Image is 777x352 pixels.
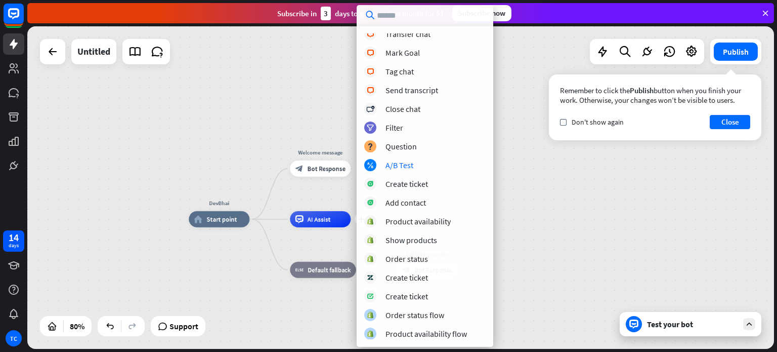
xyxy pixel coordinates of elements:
[714,43,758,61] button: Publish
[385,160,413,170] div: A/B Test
[385,104,420,114] div: Close chat
[67,318,88,334] div: 80%
[3,230,24,252] a: 14 days
[366,106,374,112] i: block_close_chat
[77,39,110,64] div: Untitled
[321,7,331,20] div: 3
[169,318,198,334] span: Support
[9,233,19,242] div: 14
[367,125,374,131] i: filter
[385,291,428,301] div: Create ticket
[385,66,414,76] div: Tag chat
[572,118,624,127] span: Don't show again
[560,86,750,105] div: Remember to click the button when you finish your work. Otherwise, your changes won’t be visible ...
[385,29,430,39] div: Transfer chat
[308,215,331,223] span: AI Assist
[277,7,444,20] div: Subscribe in days to get your first month for $1
[385,329,467,339] div: Product availability flow
[710,115,750,129] button: Close
[308,165,346,173] span: Bot Response
[367,162,374,169] i: block_ab_testing
[385,310,444,320] div: Order status flow
[183,199,255,207] div: DevBhai
[385,216,451,226] div: Product availability
[6,330,22,346] div: TC
[385,123,403,133] div: Filter
[367,68,374,75] i: block_livechat
[385,85,438,95] div: Send transcript
[308,266,351,274] span: Default fallback
[630,86,654,95] span: Publish
[385,198,426,208] div: Add contact
[385,272,428,283] div: Create ticket
[295,266,304,274] i: block_fallback
[367,143,373,150] i: block_question
[194,215,203,223] i: home_2
[385,141,417,151] div: Question
[367,31,374,37] i: block_livechat
[385,235,437,245] div: Show products
[9,242,19,249] div: days
[367,50,374,56] i: block_livechat
[8,4,38,34] button: Open LiveChat chat widget
[385,254,428,264] div: Order status
[367,87,374,94] i: block_livechat
[647,319,738,329] div: Test your bot
[284,148,357,157] div: Welcome message
[295,165,304,173] i: block_bot_response
[385,179,428,189] div: Create ticket
[207,215,237,223] span: Start point
[385,48,420,58] div: Mark Goal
